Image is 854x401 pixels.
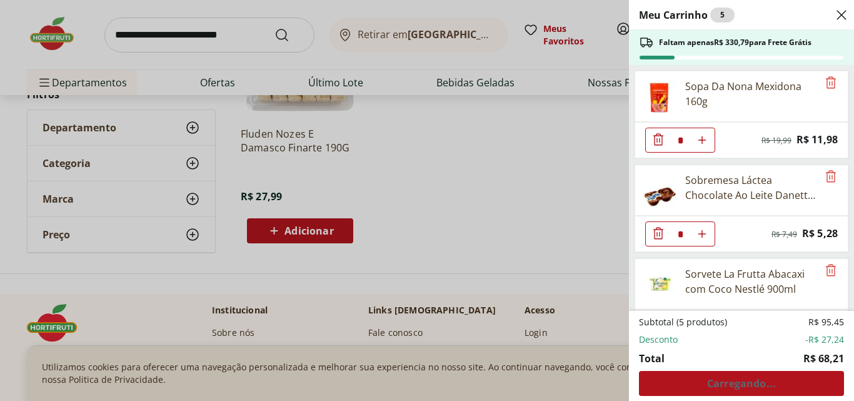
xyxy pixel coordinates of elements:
[761,136,791,146] span: R$ 19,99
[808,316,844,328] span: R$ 95,45
[671,222,690,246] input: Quantidade Atual
[646,128,671,153] button: Diminuir Quantidade
[685,266,818,297] div: Sorvete La Frutta Abacaxi com Coco Nestlé 900ml
[643,79,678,114] img: Principal
[646,221,671,246] button: Diminuir Quantidade
[639,316,727,328] span: Subtotal (5 produtos)
[639,351,665,366] span: Total
[823,76,838,91] button: Remove
[823,170,838,185] button: Remove
[685,79,818,109] div: Sopa Da Nona Mexidona 160g
[659,38,811,48] span: Faltam apenas R$ 330,79 para Frete Grátis
[823,263,838,278] button: Remove
[771,230,797,240] span: R$ 7,49
[805,333,844,346] span: -R$ 27,24
[643,173,678,208] img: Principal
[710,8,735,23] div: 5
[690,128,715,153] button: Aumentar Quantidade
[690,221,715,246] button: Aumentar Quantidade
[685,173,818,203] div: Sobremesa Láctea Chocolate Ao Leite Danette Bandeja 180G 2 Unidades
[796,131,838,148] span: R$ 11,98
[803,351,844,366] span: R$ 68,21
[639,8,735,23] h2: Meu Carrinho
[802,225,838,242] span: R$ 5,28
[671,128,690,152] input: Quantidade Atual
[639,333,678,346] span: Desconto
